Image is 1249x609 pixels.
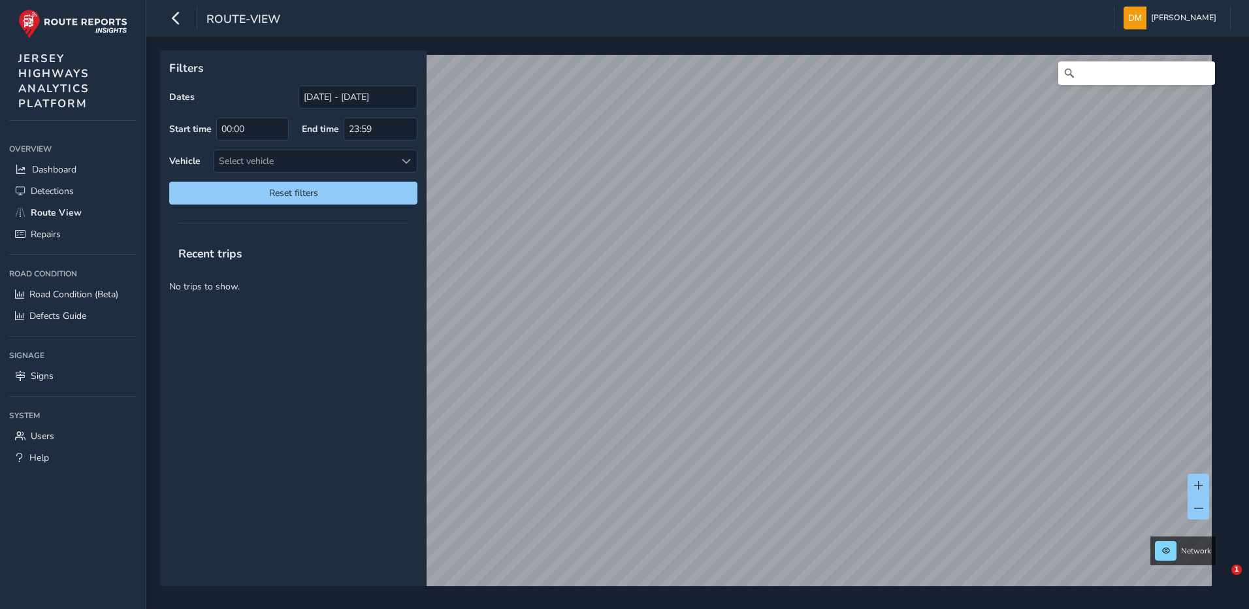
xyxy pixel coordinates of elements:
[18,51,89,111] span: JERSEY HIGHWAYS ANALYTICS PLATFORM
[18,9,127,39] img: rr logo
[31,228,61,240] span: Repairs
[1151,7,1216,29] span: [PERSON_NAME]
[160,271,427,303] p: No trips to show.
[169,91,195,103] label: Dates
[29,288,118,301] span: Road Condition (Beta)
[9,284,137,305] a: Road Condition (Beta)
[1124,7,1221,29] button: [PERSON_NAME]
[31,370,54,382] span: Signs
[9,202,137,223] a: Route View
[169,155,201,167] label: Vehicle
[9,365,137,387] a: Signs
[9,425,137,447] a: Users
[1205,565,1236,596] iframe: Intercom live chat
[32,163,76,176] span: Dashboard
[31,206,82,219] span: Route View
[1181,546,1211,556] span: Network
[9,264,137,284] div: Road Condition
[169,59,417,76] p: Filters
[9,447,137,469] a: Help
[9,305,137,327] a: Defects Guide
[9,139,137,159] div: Overview
[214,150,395,172] div: Select vehicle
[9,346,137,365] div: Signage
[165,55,1212,601] canvas: Map
[31,430,54,442] span: Users
[29,310,86,322] span: Defects Guide
[1231,565,1242,575] span: 1
[169,182,417,205] button: Reset filters
[9,159,137,180] a: Dashboard
[1124,7,1146,29] img: diamond-layout
[9,406,137,425] div: System
[302,123,339,135] label: End time
[179,187,408,199] span: Reset filters
[9,223,137,245] a: Repairs
[9,180,137,202] a: Detections
[29,452,49,464] span: Help
[31,185,74,197] span: Detections
[1058,61,1215,85] input: Search
[169,237,251,271] span: Recent trips
[169,123,212,135] label: Start time
[206,11,280,29] span: route-view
